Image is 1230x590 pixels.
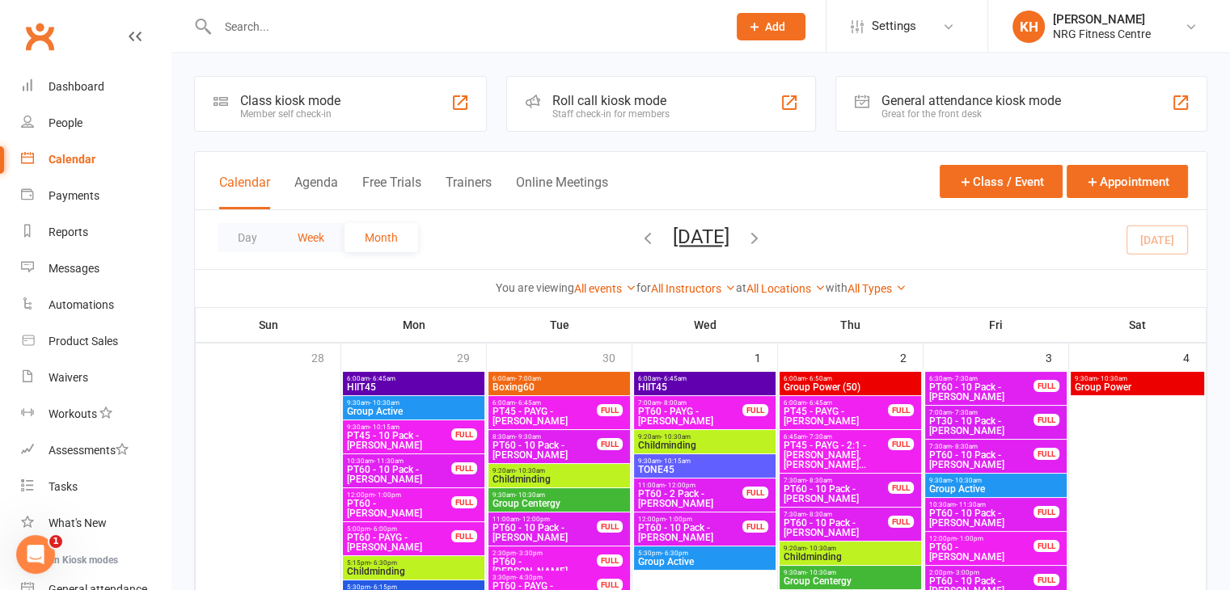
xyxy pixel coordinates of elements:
[346,567,481,576] span: Childminding
[783,399,889,407] span: 6:00am
[806,433,832,440] span: - 7:30am
[49,80,104,93] div: Dashboard
[1033,448,1059,460] div: FULL
[928,375,1034,382] span: 6:30am
[928,382,1034,402] span: PT60 - 10 Pack - [PERSON_NAME]
[881,93,1061,108] div: General attendance kiosk mode
[496,281,574,294] strong: You are viewing
[516,175,608,209] button: Online Meetings
[457,343,486,370] div: 29
[1012,11,1045,43] div: KH
[219,175,270,209] button: Calendar
[928,508,1034,528] span: PT60 - 10 Pack - [PERSON_NAME]
[637,489,743,508] span: PT60 - 2 Pack - [PERSON_NAME]
[49,116,82,129] div: People
[957,535,983,542] span: - 1:00pm
[952,477,982,484] span: - 10:30am
[666,516,692,523] span: - 1:00pm
[1074,375,1201,382] span: 9:30am
[1033,574,1059,586] div: FULL
[516,574,543,581] span: - 4:30pm
[492,516,598,523] span: 11:00am
[49,298,114,311] div: Automations
[213,15,716,38] input: Search...
[346,559,481,567] span: 5:15pm
[637,407,743,426] span: PT60 - PAYG - [PERSON_NAME]
[928,569,1034,576] span: 2:00pm
[754,343,777,370] div: 1
[487,308,632,342] th: Tue
[783,407,889,426] span: PT45 - PAYG - [PERSON_NAME]
[888,482,914,494] div: FULL
[783,440,889,470] span: PT45 - PAYG - 2:1 - [PERSON_NAME], [PERSON_NAME]...
[49,335,118,348] div: Product Sales
[346,431,452,450] span: PT45 - 10 Pack - [PERSON_NAME]
[552,108,670,120] div: Staff check-in for members
[341,308,487,342] th: Mon
[19,16,60,57] a: Clubworx
[1067,165,1188,198] button: Appointment
[240,93,340,108] div: Class kiosk mode
[344,223,418,252] button: Month
[21,178,171,214] a: Payments
[492,574,598,581] span: 3:30pm
[783,375,918,382] span: 6:00am
[519,516,550,523] span: - 12:00pm
[737,13,805,40] button: Add
[888,516,914,528] div: FULL
[21,505,171,542] a: What's New
[806,511,832,518] span: - 8:30am
[21,396,171,432] a: Workouts
[346,424,452,431] span: 9:30am
[742,404,768,416] div: FULL
[1046,343,1068,370] div: 3
[806,399,832,407] span: - 6:45am
[597,520,623,533] div: FULL
[783,433,889,440] span: 6:45am
[665,482,695,489] span: - 12:00pm
[196,308,341,342] th: Sun
[637,557,772,567] span: Group Active
[847,282,907,295] a: All Types
[21,360,171,396] a: Waivers
[783,518,889,537] span: PT60 - 10 Pack - [PERSON_NAME]
[492,382,627,392] span: Boxing60
[1074,382,1201,392] span: Group Power
[742,520,768,533] div: FULL
[940,165,1063,198] button: Class / Event
[597,438,623,450] div: FULL
[637,550,772,557] span: 5:30pm
[346,375,481,382] span: 6:00am
[374,491,401,499] span: - 1:00pm
[362,175,421,209] button: Free Trials
[492,491,627,499] span: 9:30am
[21,432,171,469] a: Assessments
[492,550,598,557] span: 2:30pm
[636,281,651,294] strong: for
[637,440,772,450] span: Childminding
[492,407,598,426] span: PT45 - PAYG - [PERSON_NAME]
[346,525,452,533] span: 5:00pm
[294,175,338,209] button: Agenda
[21,214,171,251] a: Reports
[928,484,1063,494] span: Group Active
[277,223,344,252] button: Week
[900,343,923,370] div: 2
[928,416,1034,436] span: PT30 - 10 Pack - [PERSON_NAME]
[218,223,277,252] button: Day
[806,477,832,484] span: - 8:30am
[928,443,1034,450] span: 7:30am
[1183,343,1206,370] div: 4
[346,399,481,407] span: 9:30am
[661,550,688,557] span: - 6:30pm
[370,559,397,567] span: - 6:30pm
[21,141,171,178] a: Calendar
[451,530,477,542] div: FULL
[661,399,687,407] span: - 8:00am
[806,375,832,382] span: - 6:50am
[924,308,1069,342] th: Fri
[637,516,743,523] span: 12:00pm
[49,189,99,202] div: Payments
[872,8,916,44] span: Settings
[928,450,1034,470] span: PT60 - 10 Pack - [PERSON_NAME]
